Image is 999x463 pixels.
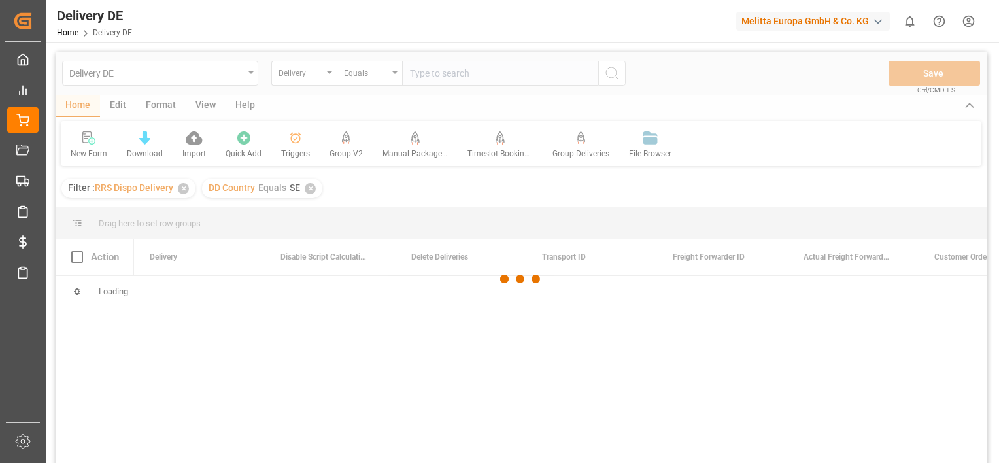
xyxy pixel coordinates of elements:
[736,9,895,33] button: Melitta Europa GmbH & Co. KG
[895,7,924,36] button: show 0 new notifications
[736,12,890,31] div: Melitta Europa GmbH & Co. KG
[924,7,954,36] button: Help Center
[57,28,78,37] a: Home
[57,6,132,26] div: Delivery DE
